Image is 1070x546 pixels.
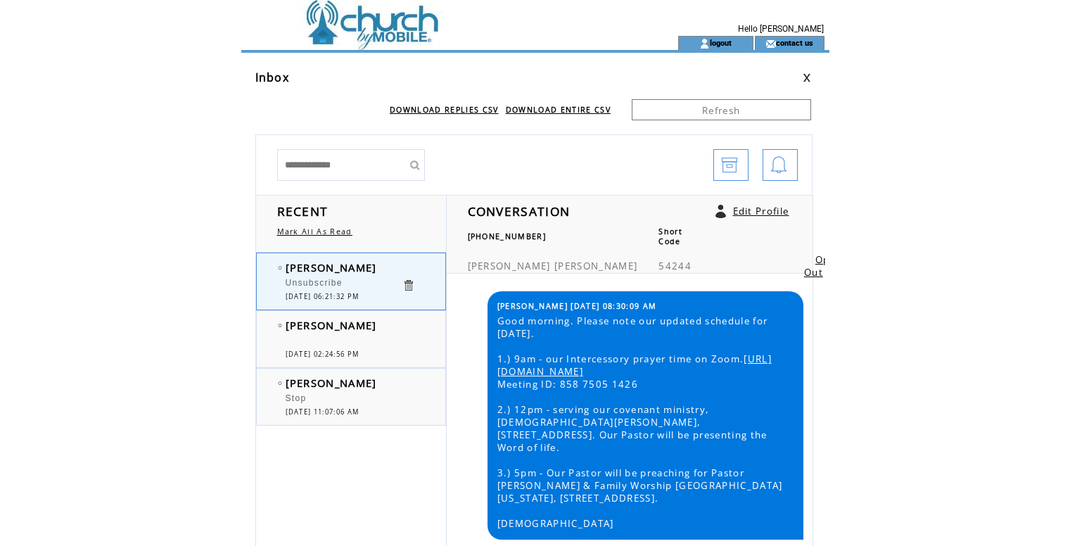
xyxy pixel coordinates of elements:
[770,150,787,182] img: bell.png
[286,292,359,301] span: [DATE] 06:21:32 PM
[278,266,282,269] img: bulletEmpty.png
[286,278,343,288] span: Unsubscribe
[286,318,377,332] span: [PERSON_NAME]
[715,205,726,218] a: Click to edit user profile
[506,105,611,115] a: DOWNLOAD ENTIRE CSV
[738,24,824,34] span: Hello [PERSON_NAME]
[776,38,813,47] a: contact us
[277,227,352,236] a: Mark All As Read
[699,38,710,49] img: account_icon.gif
[804,253,834,279] a: Opt Out
[468,260,551,272] span: [PERSON_NAME]
[286,260,377,274] span: [PERSON_NAME]
[468,231,547,241] span: [PHONE_NUMBER]
[733,205,789,217] a: Edit Profile
[497,353,772,378] a: [URL][DOMAIN_NAME]
[255,70,290,85] span: Inbox
[286,350,359,359] span: [DATE] 02:24:56 PM
[765,38,776,49] img: contact_us_icon.gif
[286,393,307,403] span: Stop
[497,315,793,530] span: Good morning. Please note our updated schedule for [DATE]. 1.) 9am - our Intercessory prayer time...
[286,407,359,417] span: [DATE] 11:07:06 AM
[721,150,738,182] img: archive.png
[402,279,415,292] a: Click to delete these messgaes
[632,99,811,120] a: Refresh
[468,203,571,220] span: CONVERSATION
[710,38,732,47] a: logout
[497,301,657,311] span: [PERSON_NAME] [DATE] 08:30:09 AM
[277,203,329,220] span: RECENT
[404,149,425,181] input: Submit
[390,105,499,115] a: DOWNLOAD REPLIES CSV
[286,376,377,390] span: [PERSON_NAME]
[278,324,282,327] img: bulletEmpty.png
[554,260,637,272] span: [PERSON_NAME]
[278,381,282,385] img: bulletEmpty.png
[658,260,692,272] span: 54244
[658,227,682,246] span: Short Code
